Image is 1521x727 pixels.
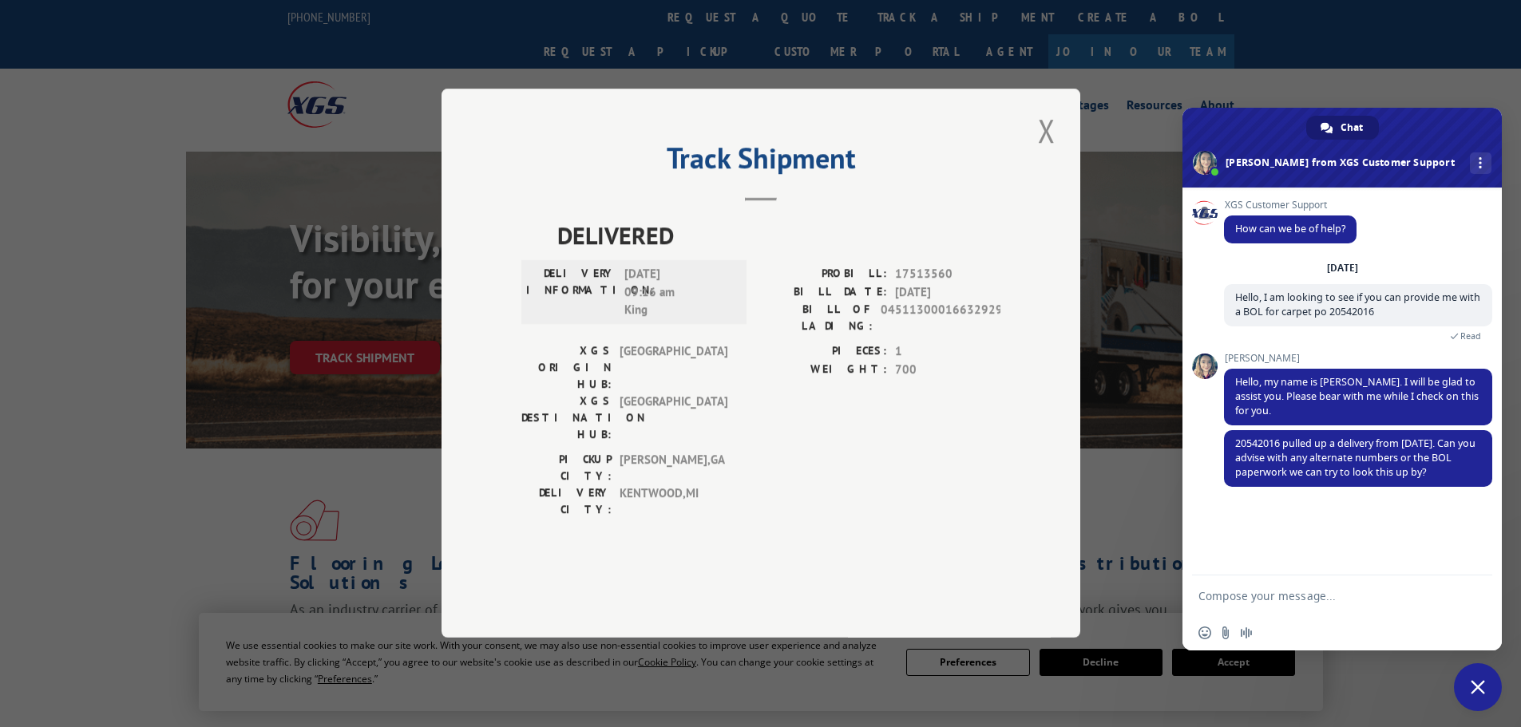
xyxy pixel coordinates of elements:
[761,361,887,379] label: WEIGHT:
[521,452,612,485] label: PICKUP CITY:
[620,485,727,519] span: KENTWOOD , MI
[881,302,1000,335] span: 04511300016632929
[1235,437,1475,479] span: 20542016 pulled up a delivery from [DATE]. Can you advise with any alternate numbers or the BOL p...
[1224,353,1492,364] span: [PERSON_NAME]
[1033,109,1060,152] button: Close modal
[895,266,1000,284] span: 17513560
[620,452,727,485] span: [PERSON_NAME] , GA
[526,266,616,320] label: DELIVERY INFORMATION:
[895,343,1000,362] span: 1
[620,343,727,393] span: [GEOGRAPHIC_DATA]
[521,147,1000,177] h2: Track Shipment
[521,343,612,393] label: XGS ORIGIN HUB:
[895,361,1000,379] span: 700
[1454,663,1502,711] a: Close chat
[1219,626,1232,639] span: Send a file
[1460,330,1481,342] span: Read
[1235,222,1345,235] span: How can we be of help?
[1327,263,1358,273] div: [DATE]
[620,393,727,444] span: [GEOGRAPHIC_DATA]
[761,343,887,362] label: PIECES:
[557,218,1000,254] span: DELIVERED
[1306,116,1379,140] a: Chat
[624,266,732,320] span: [DATE] 09:16 am King
[895,283,1000,302] span: [DATE]
[761,283,887,302] label: BILL DATE:
[1198,575,1454,615] textarea: Compose your message...
[761,302,873,335] label: BILL OF LADING:
[1240,626,1253,639] span: Audio message
[521,485,612,519] label: DELIVERY CITY:
[1224,200,1357,211] span: XGS Customer Support
[521,393,612,444] label: XGS DESTINATION HUB:
[1198,626,1211,639] span: Insert an emoji
[1235,290,1480,318] span: Hello, I am looking to see if you can provide me with a BOL for carpet po 20542016
[1235,375,1479,417] span: Hello, my name is [PERSON_NAME]. I will be glad to assist you. Please bear with me while I check ...
[761,266,887,284] label: PROBILL:
[1341,116,1363,140] span: Chat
